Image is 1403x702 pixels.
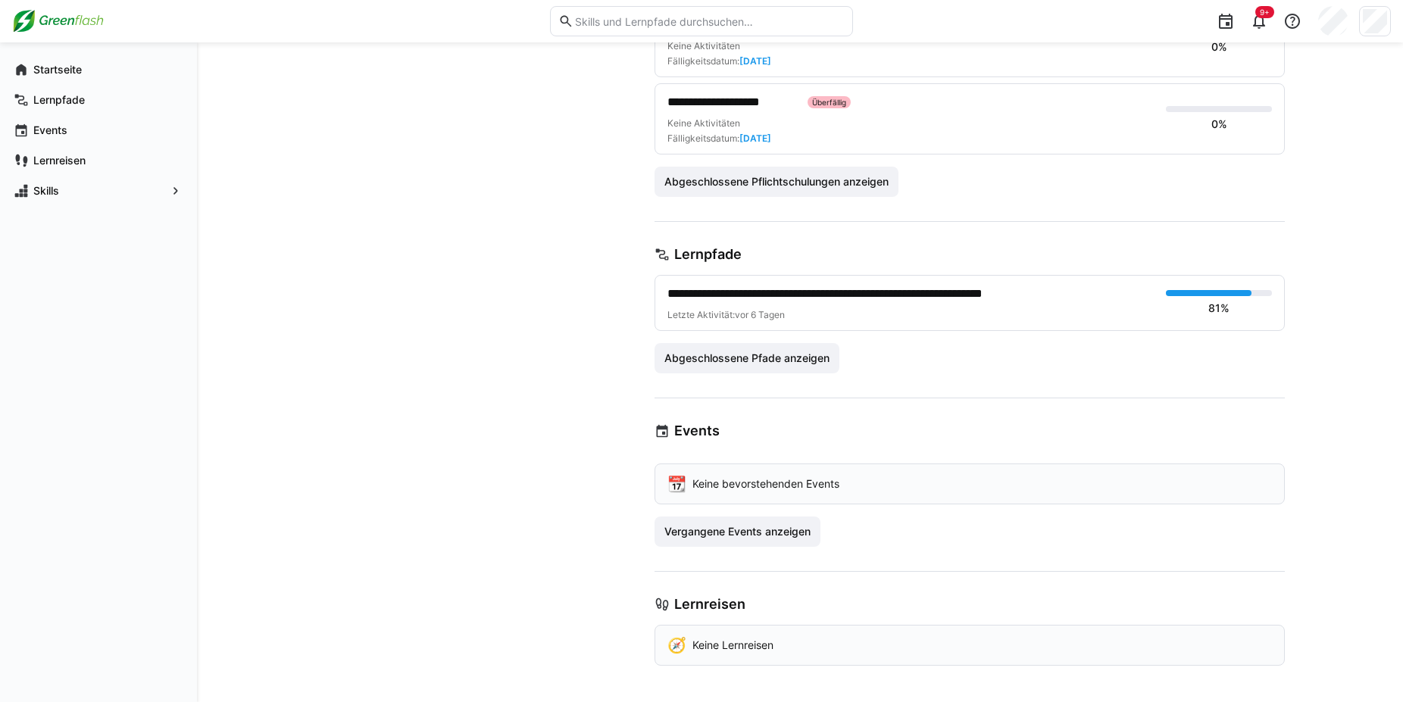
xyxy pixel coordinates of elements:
div: 🧭 [667,638,686,653]
span: [DATE] [739,133,771,144]
span: [DATE] [739,55,771,67]
span: Keine Aktivitäten [667,40,740,51]
span: vor 6 Tagen [735,309,785,320]
span: Abgeschlossene Pflichtschulungen anzeigen [662,174,891,189]
span: Abgeschlossene Pfade anzeigen [662,351,832,366]
span: Vergangene Events anzeigen [662,524,813,539]
p: Keine bevorstehenden Events [692,476,839,491]
div: Fälligkeitsdatum: [667,133,771,145]
div: Fälligkeitsdatum: [667,55,771,67]
h3: Lernpfade [674,246,742,263]
p: Keine Lernreisen [692,638,773,653]
button: Abgeschlossene Pflichtschulungen anzeigen [655,167,898,197]
button: Abgeschlossene Pfade anzeigen [655,343,839,373]
h3: Lernreisen [674,596,745,613]
span: 9+ [1260,8,1270,17]
input: Skills und Lernpfade durchsuchen… [573,14,845,28]
div: Letzte Aktivität: [667,309,1154,321]
span: Keine Aktivitäten [667,117,740,129]
div: 0% [1211,39,1227,55]
div: 0% [1211,117,1227,132]
div: Überfällig [808,96,851,108]
div: 📆 [667,476,686,491]
button: Vergangene Events anzeigen [655,516,820,547]
div: 81% [1208,301,1230,316]
h3: Events [674,423,720,439]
